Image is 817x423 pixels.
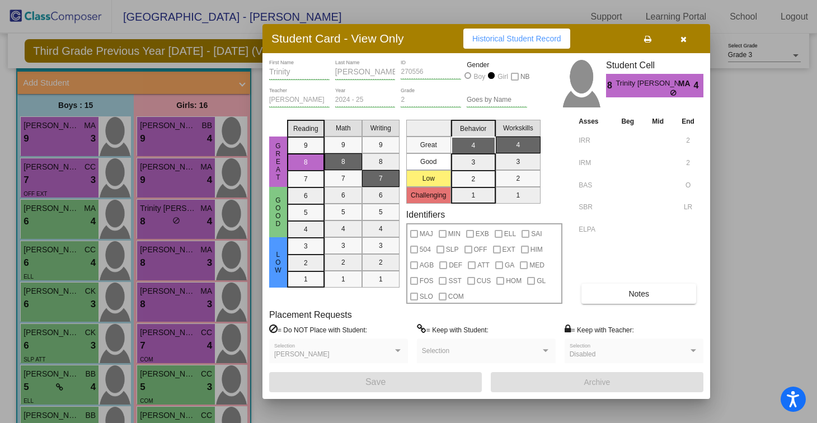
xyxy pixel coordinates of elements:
span: OFF [474,243,487,256]
input: Enter ID [401,68,461,76]
input: goes by name [467,96,527,104]
span: MAJ [420,227,433,241]
span: [PERSON_NAME] [274,350,330,358]
label: = Do NOT Place with Student: [269,324,367,335]
span: 8 [606,79,616,92]
div: Girl [497,72,508,82]
span: SLP [446,243,459,256]
label: = Keep with Teacher: [565,324,634,335]
th: Asses [576,115,612,128]
span: SLO [420,290,433,303]
span: Save [365,377,386,387]
span: Notes [628,289,649,298]
h3: Student Cell [606,60,703,70]
span: Great [273,142,283,181]
span: EXB [476,227,489,241]
label: Placement Requests [269,309,352,320]
span: HIM [530,243,543,256]
span: FOS [420,274,434,288]
button: Archive [491,372,703,392]
th: Beg [612,115,643,128]
th: Mid [643,115,673,128]
span: NB [520,70,530,83]
span: Low [273,251,283,274]
span: GL [537,274,546,288]
span: Trinity [PERSON_NAME] [616,78,678,90]
span: Disabled [570,350,596,358]
span: HOM [506,274,522,288]
span: MED [529,258,544,272]
div: Boy [473,72,486,82]
input: assessment [579,132,609,149]
button: Historical Student Record [463,29,570,49]
span: 504 [420,243,431,256]
span: Good [273,196,283,228]
span: SAI [531,227,542,241]
span: Historical Student Record [472,34,561,43]
span: AGB [420,258,434,272]
mat-label: Gender [467,60,527,70]
span: ELL [504,227,516,241]
input: grade [401,96,461,104]
span: MA [678,78,694,90]
input: assessment [579,199,609,215]
span: Archive [584,378,611,387]
label: Identifiers [406,209,445,220]
span: EXT [503,243,515,256]
span: SST [448,274,461,288]
button: Save [269,372,482,392]
span: GA [505,258,514,272]
input: assessment [579,154,609,171]
label: = Keep with Student: [417,324,489,335]
th: End [673,115,703,128]
input: teacher [269,96,330,104]
span: COM [448,290,464,303]
input: assessment [579,177,609,194]
input: assessment [579,221,609,238]
h3: Student Card - View Only [271,31,404,45]
span: ATT [477,258,490,272]
span: CUS [477,274,491,288]
input: year [335,96,396,104]
span: DEF [449,258,462,272]
span: MIN [448,227,461,241]
span: 4 [694,79,703,92]
button: Notes [581,284,696,304]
